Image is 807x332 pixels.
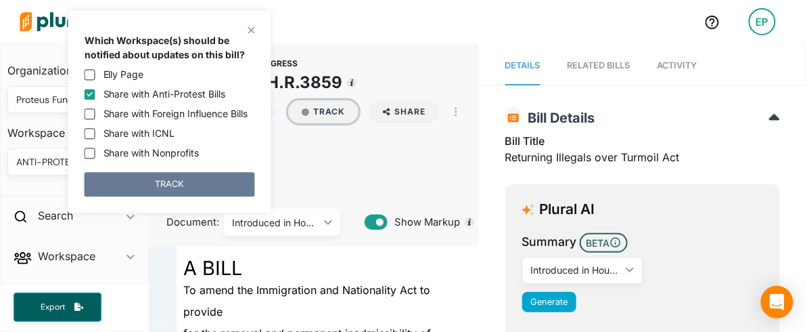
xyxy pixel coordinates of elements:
button: Generate [522,292,576,312]
a: Activity [658,47,697,85]
span: Activity [658,60,697,70]
span: Export [31,302,74,313]
button: Share [364,100,444,123]
a: RELATED BILLS [568,47,630,85]
h3: Organization [7,51,141,81]
div: Tooltip anchor [463,216,476,228]
h3: Bill Title [505,133,780,149]
button: Track [288,100,359,123]
p: Which Workspace(s) should be notified about updates on this bill? [85,33,255,62]
h3: Summary [522,233,577,251]
span: Details [505,60,540,70]
span: BETA [580,233,628,253]
label: Share with Nonprofits [103,146,200,160]
div: Introduced in House ([DATE]) [531,263,620,277]
button: TRACK [85,172,255,196]
span: Generate [530,297,568,307]
a: EP [738,3,787,41]
a: Details [505,47,540,85]
h2: Search [38,208,73,223]
label: Share with Anti-Protest Bills [103,87,226,101]
span: Show Markup [388,215,460,230]
div: RELATED BILLS [568,59,630,72]
h2: Workspace [38,249,95,264]
div: Returning Illegals over Turmoil Act [505,133,780,173]
label: Share with Foreign Influence Bills [103,106,248,121]
div: EP [749,8,776,35]
div: ANTI-PROTEST BILLS [16,155,119,169]
span: Bill Details [522,110,595,126]
button: Export [14,293,101,322]
h3: Plural AI [540,201,595,218]
button: Share [369,100,439,123]
div: Tooltip anchor [346,77,358,89]
span: A BILL [183,256,242,280]
div: Open Intercom Messenger [761,286,793,318]
div: Proteus Fund - ICNL [16,93,119,107]
label: Elly Page [103,67,144,81]
label: Share with ICNL [103,126,175,140]
span: To amend the Immigration and Nationality Act to provide [183,283,430,318]
div: Introduced in House ([DATE]) [232,215,319,230]
h3: Workspace [7,113,141,143]
span: Document: [160,215,207,230]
